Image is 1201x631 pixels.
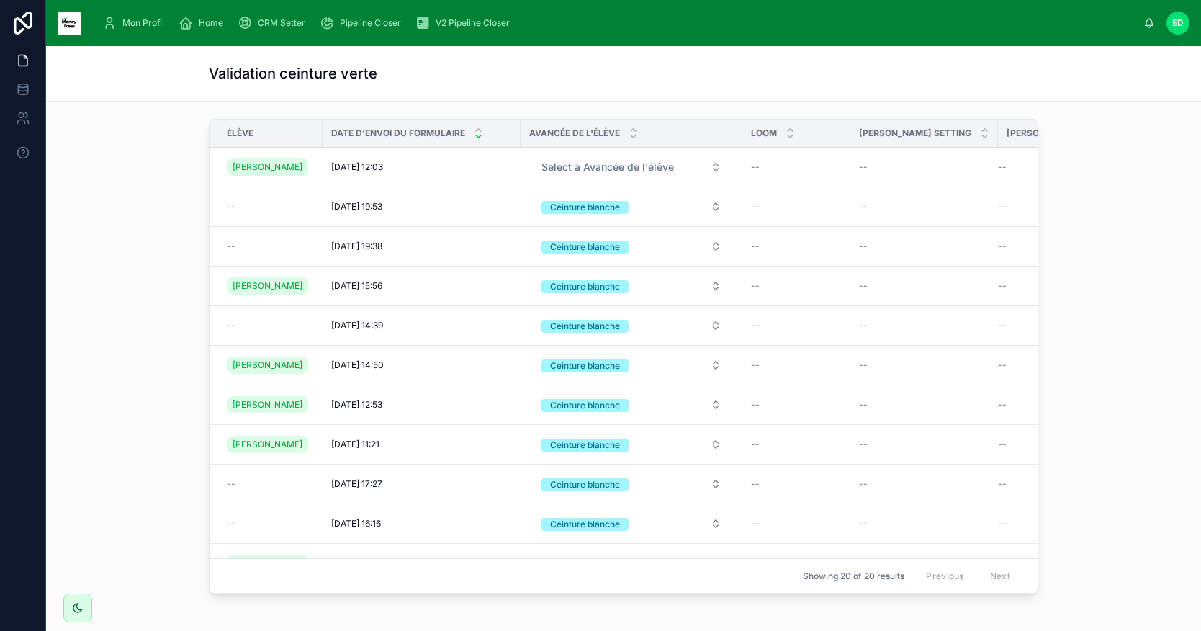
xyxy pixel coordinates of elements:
span: -- [751,399,760,411]
div: Ceinture blanche [550,241,620,254]
span: -- [227,518,235,529]
span: [DATE] 11:21 [331,439,379,450]
a: Mon Profil [98,10,174,36]
span: ED [1172,17,1184,29]
a: CRM Setter [233,10,315,36]
a: [PERSON_NAME] [227,158,308,176]
div: Ceinture blanche [550,280,620,293]
span: [PERSON_NAME] [233,558,302,569]
span: [DATE] 14:50 [331,359,384,371]
button: Select Button [530,550,733,576]
span: Mon Profil [122,17,164,29]
span: -- [751,518,760,529]
div: Ceinture blanche [550,201,620,214]
span: [PERSON_NAME] [233,399,302,411]
span: -- [859,161,868,173]
img: App logo [58,12,81,35]
span: -- [998,359,1007,371]
div: Ceinture blanche [550,478,620,491]
button: Select Button [530,352,733,378]
div: Ceinture blanche [550,558,620,570]
span: Avancée de l'élève [529,127,620,139]
div: Ceinture blanche [550,518,620,531]
span: [DATE] 19:38 [331,241,382,252]
a: Home [174,10,233,36]
span: [DATE] 17:27 [331,478,382,490]
span: [PERSON_NAME] [233,161,302,173]
a: V2 Pipeline Closer [411,10,520,36]
span: -- [751,201,760,212]
span: Pipeline Closer [340,17,401,29]
span: -- [751,320,760,331]
span: -- [998,241,1007,252]
a: [PERSON_NAME] [227,555,308,572]
span: [PERSON_NAME] closing [1007,127,1097,139]
span: Élève [227,127,253,139]
span: -- [227,201,235,212]
h1: Validation ceinture verte [209,63,377,84]
span: Loom [751,127,777,139]
span: -- [751,280,760,292]
button: Select Button [530,431,733,457]
div: Ceinture blanche [550,320,620,333]
span: Select a Avancée de l'élève [541,160,674,174]
div: Ceinture blanche [550,399,620,412]
span: V2 Pipeline Closer [436,17,510,29]
span: -- [227,320,235,331]
button: Select Button [530,511,733,537]
span: [DATE] 16:16 [331,518,381,529]
button: Select Button [530,392,733,418]
span: -- [998,439,1007,450]
a: [PERSON_NAME] [227,357,308,374]
span: -- [998,320,1007,331]
span: [DATE] 12:53 [331,399,382,411]
span: -- [859,518,868,529]
span: -- [998,201,1007,212]
span: -- [998,161,1007,173]
span: -- [751,161,760,173]
button: Select Button [530,313,733,339]
span: -- [859,241,868,252]
span: Showing 20 of 20 results [803,570,904,582]
a: [PERSON_NAME] [227,277,308,295]
span: [DATE] 12:03 [331,161,383,173]
span: [DATE] 15:56 [331,280,382,292]
span: -- [859,320,868,331]
span: -- [227,241,235,252]
a: [PERSON_NAME] [227,436,308,453]
button: Select Button [530,194,733,220]
span: -- [859,201,868,212]
span: -- [859,359,868,371]
span: [DATE] 14:39 [331,320,383,331]
span: -- [859,439,868,450]
span: -- [998,280,1007,292]
span: [DATE] 19:53 [331,201,382,212]
span: [PERSON_NAME] Setting [859,127,971,139]
a: [PERSON_NAME] [227,396,308,413]
button: Select Button [530,233,733,259]
span: -- [751,241,760,252]
button: Select Button [530,273,733,299]
span: -- [998,478,1007,490]
span: -- [859,280,868,292]
div: Ceinture blanche [550,439,620,452]
span: [PERSON_NAME] [233,280,302,292]
span: -- [751,478,760,490]
div: Ceinture blanche [550,359,620,372]
span: -- [859,558,868,569]
span: -- [859,478,868,490]
span: [PERSON_NAME] [233,359,302,371]
span: [DATE] 11:47 [331,558,382,569]
span: Home [199,17,223,29]
span: CRM Setter [258,17,305,29]
span: [PERSON_NAME] [233,439,302,450]
span: -- [751,558,760,569]
span: -- [227,478,235,490]
button: Select Button [530,471,733,497]
span: -- [751,439,760,450]
span: -- [998,558,1007,569]
button: Select Button [530,154,733,180]
span: -- [998,518,1007,529]
div: scrollable content [92,7,1143,39]
span: Date d'envoi du formulaire [331,127,465,139]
